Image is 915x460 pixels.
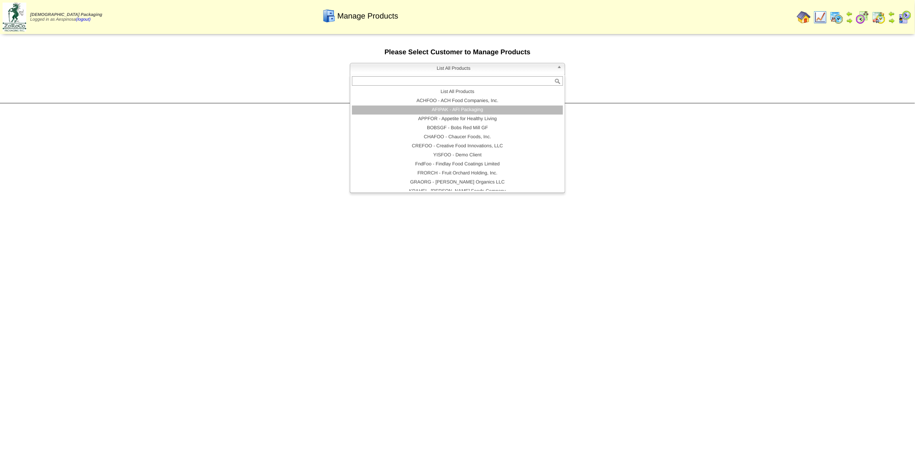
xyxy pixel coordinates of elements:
[898,10,912,24] img: calendarcustomer.gif
[352,178,563,187] li: GRAORG - [PERSON_NAME] Organics LLC
[3,3,26,31] img: zoroco-logo-small.webp
[797,10,811,24] img: home.gif
[352,133,563,142] li: CHAFOO - Chaucer Foods, Inc.
[352,142,563,151] li: CREFOO - Creative Food Innovations, LLC
[846,17,853,24] img: arrowright.gif
[888,17,895,24] img: arrowright.gif
[354,63,554,74] span: List All Products
[352,115,563,124] li: APPFOR - Appetite for Healthy Living
[813,10,827,24] img: line_graph.gif
[872,10,886,24] img: calendarinout.gif
[888,10,895,17] img: arrowleft.gif
[352,87,563,96] li: List All Products
[352,160,563,169] li: FndFoo - Findlay Food Coatings Limited
[30,12,102,17] span: [DEMOGRAPHIC_DATA] Packaging
[322,9,336,23] img: cabinet.gif
[337,12,398,21] span: Manage Products
[352,106,563,115] li: AFIPAK - AFI Packaging
[352,169,563,178] li: FRORCH - Fruit Orchard Holding, Inc.
[846,10,853,17] img: arrowleft.gif
[352,151,563,160] li: YISFOO - Demo Client
[352,124,563,133] li: BOBSGF - Bobs Red Mill GF
[385,49,531,56] span: Please Select Customer to Manage Products
[830,10,843,24] img: calendarprod.gif
[352,187,563,196] li: KRAHEI - [PERSON_NAME] Foods Company
[76,17,90,22] a: (logout)
[856,10,869,24] img: calendarblend.gif
[352,96,563,106] li: ACHFOO - ACH Food Companies, Inc.
[30,12,102,22] span: Logged in as Aespinosa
